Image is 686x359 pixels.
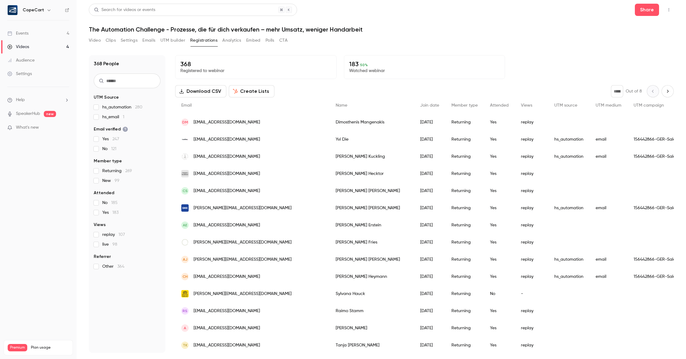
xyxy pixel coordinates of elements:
[246,36,261,45] button: Embed
[336,103,347,108] span: Name
[5,77,118,178] div: Salim says…
[445,268,484,285] div: Returning
[548,251,590,268] div: hs_automation
[102,168,132,174] span: Returning
[484,199,515,217] div: Yes
[5,77,91,167] div: [PERSON_NAME] • 53m ago
[17,3,27,13] img: Profile image for Salim
[181,153,189,160] img: helenkuckling.de
[44,111,56,117] span: new
[30,8,42,14] p: Active
[330,251,414,268] div: [PERSON_NAME] [PERSON_NAME]
[548,131,590,148] div: hs_automation
[180,68,331,74] p: Registered to webinar
[445,302,484,319] div: Returning
[112,137,119,141] span: 247
[484,319,515,337] div: Yes
[89,36,101,45] button: Video
[181,290,189,297] img: web.de
[194,256,292,263] span: [PERSON_NAME][EMAIL_ADDRESS][DOMAIN_NAME]
[5,178,118,198] div: user says…
[184,325,186,331] span: A
[94,94,119,100] span: UTM Source
[266,36,274,45] button: Polls
[16,124,39,131] span: What's new
[181,170,189,177] img: passion4business.de
[414,217,445,234] div: [DATE]
[590,148,628,165] div: email
[111,147,116,151] span: 121
[102,241,117,248] span: live
[194,325,260,331] span: [EMAIL_ADDRESS][DOMAIN_NAME]
[414,319,445,337] div: [DATE]
[94,190,114,196] span: Attended
[27,181,113,193] div: ok, ich will change this for the following mails!
[490,103,509,108] span: Attended
[484,234,515,251] div: Yes
[330,148,414,165] div: [PERSON_NAME] Kuckling
[194,274,260,280] span: [EMAIL_ADDRESS][DOMAIN_NAME]
[175,85,226,97] button: Download CSV
[112,210,119,215] span: 183
[414,182,445,199] div: [DATE]
[102,210,119,216] span: Yes
[181,204,189,212] img: gmx.de
[521,103,532,108] span: Views
[229,85,274,97] button: Create Lists
[445,251,484,268] div: Returning
[414,148,445,165] div: [DATE]
[111,201,118,205] span: 185
[330,199,414,217] div: [PERSON_NAME] [PERSON_NAME]
[194,136,260,143] span: [EMAIL_ADDRESS][DOMAIN_NAME]
[414,199,445,217] div: [DATE]
[7,71,32,77] div: Settings
[30,3,70,8] h1: [PERSON_NAME]
[484,302,515,319] div: Yes
[160,36,185,45] button: UTM builder
[119,232,125,237] span: 107
[8,5,17,15] img: CopeCart
[19,201,24,206] button: Emoji picker
[94,7,155,13] div: Search for videos or events
[484,285,515,302] div: No
[484,251,515,268] div: Yes
[349,68,500,74] p: Watched webinar
[445,285,484,302] div: Returning
[7,57,35,63] div: Audience
[451,103,478,108] span: Member type
[414,268,445,285] div: [DATE]
[484,217,515,234] div: Yes
[445,148,484,165] div: Returning
[180,60,331,68] p: 368
[414,131,445,148] div: [DATE]
[182,119,188,125] span: DM
[484,182,515,199] div: Yes
[515,114,548,131] div: replay
[8,344,27,351] span: Premium
[16,97,25,103] span: Help
[330,234,414,251] div: [PERSON_NAME] Fries
[330,131,414,148] div: Yvi Die
[515,251,548,268] div: replay
[102,263,124,270] span: Other
[330,319,414,337] div: [PERSON_NAME]
[183,257,187,262] span: AJ
[515,337,548,354] div: replay
[222,36,241,45] button: Analytics
[330,268,414,285] div: [PERSON_NAME] Heymann
[414,302,445,319] div: [DATE]
[183,274,188,279] span: CH
[330,182,414,199] div: [PERSON_NAME] [PERSON_NAME]
[194,222,260,229] span: [EMAIL_ADDRESS][DOMAIN_NAME]
[112,242,117,247] span: 98
[183,188,188,194] span: CS
[135,105,142,109] span: 280
[183,222,187,228] span: AE
[330,217,414,234] div: [PERSON_NAME] Erstein
[330,285,414,302] div: Sylvana Hauck
[596,103,621,108] span: UTM medium
[515,165,548,182] div: replay
[102,114,124,120] span: hs_email
[484,268,515,285] div: Yes
[515,182,548,199] div: replay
